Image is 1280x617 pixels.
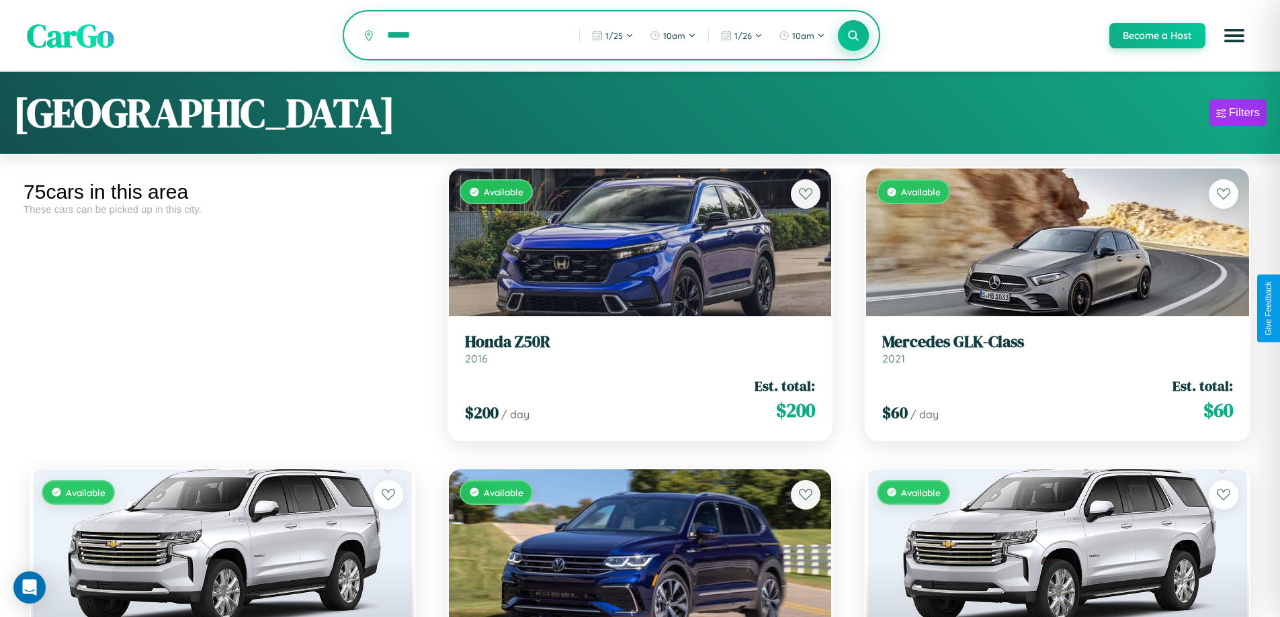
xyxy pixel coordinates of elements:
[910,408,939,421] span: / day
[882,401,908,424] span: $ 60
[1215,17,1253,54] button: Open menu
[484,487,523,498] span: Available
[1264,281,1273,336] div: Give Feedback
[465,401,499,424] span: $ 200
[714,25,769,46] button: 1/26
[755,376,815,395] span: Est. total:
[901,487,941,498] span: Available
[1229,106,1260,120] div: Filters
[24,181,421,203] div: 75 cars in this area
[772,25,832,46] button: 10am
[663,30,685,41] span: 10am
[484,186,523,197] span: Available
[585,25,640,46] button: 1/25
[643,25,703,46] button: 10am
[24,203,421,215] div: These cars can be picked up in this city.
[1209,99,1267,126] button: Filters
[465,332,816,365] a: Honda Z50R2016
[1109,23,1205,48] button: Become a Host
[13,85,395,140] h1: [GEOGRAPHIC_DATA]
[1203,397,1233,424] span: $ 60
[792,30,814,41] span: 10am
[776,397,815,424] span: $ 200
[1172,376,1233,395] span: Est. total:
[465,352,488,365] span: 2016
[605,30,623,41] span: 1 / 25
[27,13,114,58] span: CarGo
[734,30,752,41] span: 1 / 26
[901,186,941,197] span: Available
[882,332,1233,352] h3: Mercedes GLK-Class
[501,408,529,421] span: / day
[66,487,105,498] span: Available
[882,352,905,365] span: 2021
[465,332,816,352] h3: Honda Z50R
[882,332,1233,365] a: Mercedes GLK-Class2021
[13,571,46,604] div: Open Intercom Messenger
